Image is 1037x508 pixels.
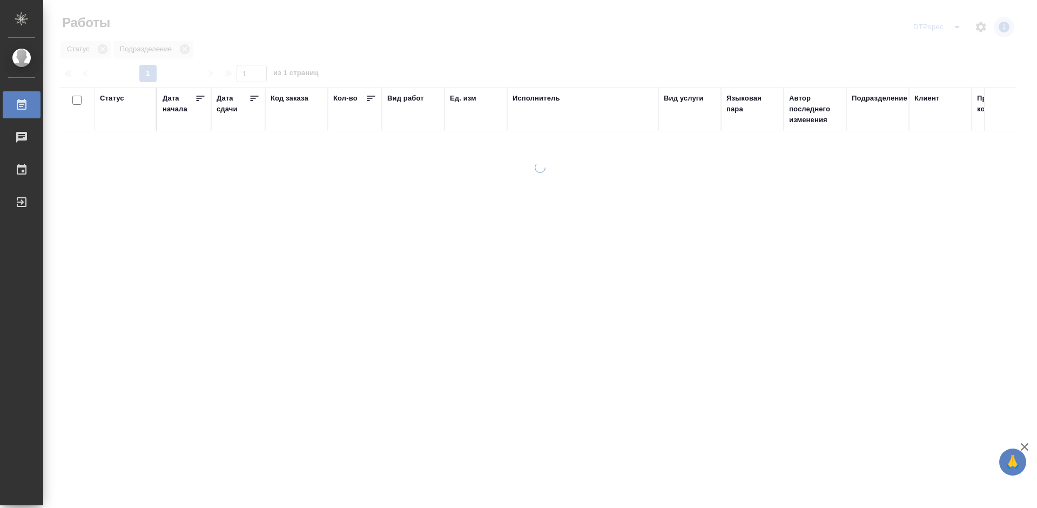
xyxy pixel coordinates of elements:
[271,93,308,104] div: Код заказа
[914,93,939,104] div: Клиент
[100,93,124,104] div: Статус
[852,93,907,104] div: Подразделение
[999,449,1026,476] button: 🙏
[217,93,249,115] div: Дата сдачи
[387,93,424,104] div: Вид работ
[1004,451,1022,473] span: 🙏
[664,93,704,104] div: Вид услуги
[977,93,1029,115] div: Проектная команда
[163,93,195,115] div: Дата начала
[333,93,358,104] div: Кол-во
[513,93,560,104] div: Исполнитель
[789,93,841,125] div: Автор последнего изменения
[726,93,778,115] div: Языковая пара
[450,93,476,104] div: Ед. изм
